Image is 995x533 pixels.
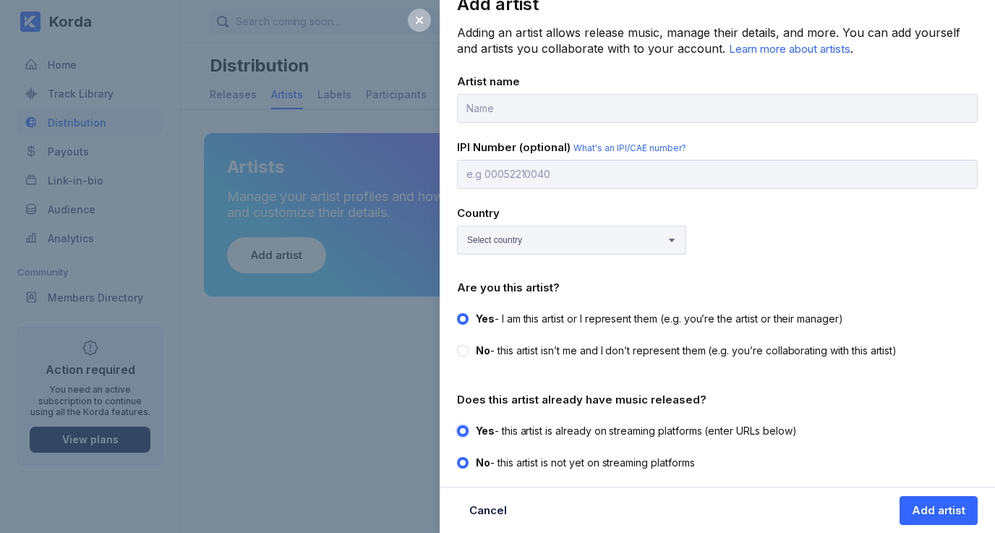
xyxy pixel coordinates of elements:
[457,281,978,294] div: Are you this artist?
[900,496,978,525] button: Add artist
[729,42,850,56] span: Learn more about artists
[476,344,897,358] div: - this artist isn’t me and I don’t represent them (e.g. you’re collaborating with this artist)
[476,344,490,357] span: No
[457,74,978,88] div: Artist name
[476,312,495,325] span: Yes
[912,503,965,518] div: Add artist
[469,503,507,518] div: Cancel
[476,456,490,469] span: No
[457,496,519,525] button: Cancel
[457,94,978,123] input: Name
[457,206,978,220] div: Country
[457,393,978,406] div: Does this artist already have music released?
[476,456,695,470] div: - this artist is not yet on streaming platforms
[476,425,495,437] span: Yes
[457,25,978,57] div: Adding an artist allows release music, manage their details, and more. You can add yourself and a...
[476,312,843,326] div: - I am this artist or I represent them (e.g. you’re the artist or their manager)
[573,142,686,153] span: What's an IPI/CAE number?
[476,424,797,438] div: - this artist is already on streaming platforms (enter URLs below)
[457,160,978,189] input: e.g 00052210040
[457,140,978,154] div: IPI Number (optional)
